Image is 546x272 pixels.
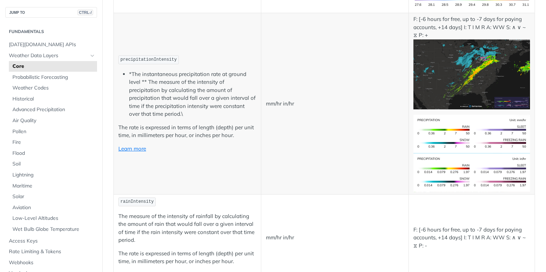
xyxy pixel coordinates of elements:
[9,248,95,255] span: Rate Limiting & Tokens
[9,191,97,202] a: Solar
[12,128,95,135] span: Pollen
[12,96,95,103] span: Historical
[9,224,97,235] a: Wet Bulb Globe Temperature
[121,199,154,204] span: rainIntensity
[413,70,530,77] span: Expand image
[12,74,95,81] span: Probabilistic Forecasting
[5,257,97,268] a: Webhooks
[9,72,97,83] a: Probabilistic Forecasting
[12,139,95,146] span: Fire
[12,117,95,124] span: Air Quality
[9,213,97,224] a: Low-Level Altitudes
[9,52,88,59] span: Weather Data Layers
[12,204,95,211] span: Aviation
[118,250,256,266] p: The rate is expressed in terms of length (depth) per unit time, in millimeters per hour, or inche...
[12,161,95,168] span: Soil
[5,39,97,50] a: [DATE][DOMAIN_NAME] APIs
[12,106,95,113] span: Advanced Precipitation
[9,83,97,93] a: Weather Codes
[9,137,97,148] a: Fire
[9,126,97,137] a: Pollen
[12,226,95,233] span: Wet Bulb Globe Temperature
[266,234,404,242] p: mm/hr in/hr
[118,124,256,140] p: The rate is expressed in terms of length (depth) per unit time, in millimeters per hour, or inche...
[9,181,97,191] a: Maritime
[129,70,256,118] li: *The instantaneous precipitation rate at ground level ** The measure of the intensity of precipit...
[12,150,95,157] span: Flood
[9,238,95,245] span: Access Keys
[413,15,530,109] p: F: [-6 hours for free, up to -7 days for paying accounts, +14 days] I: T I M R A: WW S: ∧ ∨ ~ ⧖ P: +
[9,202,97,213] a: Aviation
[9,94,97,104] a: Historical
[12,63,95,70] span: Core
[12,85,95,92] span: Weather Codes
[9,115,97,126] a: Air Quality
[9,259,95,266] span: Webhooks
[5,246,97,257] a: Rate Limiting & Tokens
[121,57,177,62] span: precipitationIntensity
[413,130,530,137] span: Expand image
[77,10,93,15] span: CTRL-/
[9,41,95,48] span: [DATE][DOMAIN_NAME] APIs
[413,226,530,250] p: F: [-6 hours for free, up to -7 days for paying accounts, +14 days] I: T I M R A: WW S: ∧ ∨ ~ ⧖ P: -
[90,53,95,59] button: Hide subpages for Weather Data Layers
[9,148,97,159] a: Flood
[9,104,97,115] a: Advanced Precipitation
[9,170,97,180] a: Lightning
[266,100,404,108] p: mm/hr in/hr
[5,7,97,18] button: JUMP TOCTRL-/
[5,50,97,61] a: Weather Data LayersHide subpages for Weather Data Layers
[118,212,256,244] p: The measure of the intensity of rainfall by calculating the amount of rain that would fall over a...
[12,193,95,200] span: Solar
[9,61,97,72] a: Core
[12,183,95,190] span: Maritime
[5,236,97,246] a: Access Keys
[12,215,95,222] span: Low-Level Altitudes
[12,172,95,179] span: Lightning
[9,159,97,169] a: Soil
[5,28,97,35] h2: Fundamentals
[413,169,530,175] span: Expand image
[118,145,146,152] a: Learn more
